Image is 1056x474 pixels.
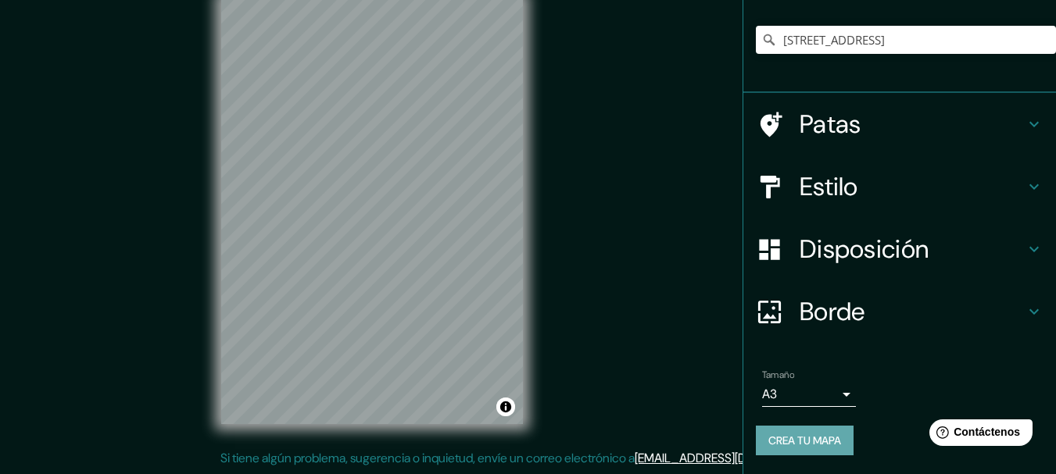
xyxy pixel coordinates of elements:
[743,155,1056,218] div: Estilo
[635,450,828,466] a: [EMAIL_ADDRESS][DOMAIN_NAME]
[917,413,1039,457] iframe: Lanzador de widgets de ayuda
[800,295,865,328] font: Borde
[768,433,841,447] font: Crea tu mapa
[756,426,854,455] button: Crea tu mapa
[496,397,515,416] button: Activar o desactivar atribución
[762,382,856,407] div: A3
[743,280,1056,343] div: Borde
[743,93,1056,155] div: Patas
[800,170,858,203] font: Estilo
[800,233,929,266] font: Disposición
[762,369,794,381] font: Tamaño
[756,26,1056,54] input: Elige tu ciudad o zona
[762,386,777,402] font: A3
[800,108,861,141] font: Patas
[743,218,1056,280] div: Disposición
[220,450,635,466] font: Si tiene algún problema, sugerencia o inquietud, envíe un correo electrónico a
